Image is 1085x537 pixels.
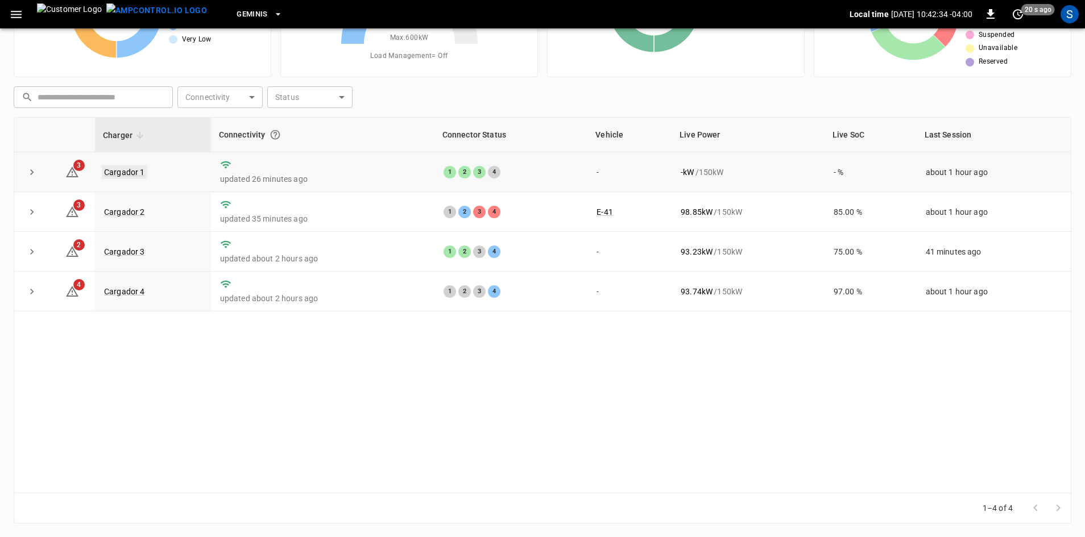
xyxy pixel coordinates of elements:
[681,166,815,178] div: / 150 kW
[825,272,917,311] td: 97.00 %
[65,166,79,176] a: 3
[444,206,456,218] div: 1
[917,192,1071,232] td: about 1 hour ago
[917,118,1071,152] th: Last Session
[681,166,694,178] p: - kW
[104,247,145,256] a: Cargador 3
[488,206,500,218] div: 4
[587,118,672,152] th: Vehicle
[1021,4,1055,15] span: 20 s ago
[681,206,815,218] div: / 150 kW
[444,166,456,178] div: 1
[220,253,425,264] p: updated about 2 hours ago
[825,152,917,192] td: - %
[73,160,85,171] span: 3
[850,9,889,20] p: Local time
[103,128,147,142] span: Charger
[390,32,429,44] span: Max. 600 kW
[587,272,672,311] td: -
[681,246,815,257] div: / 150 kW
[681,286,713,297] p: 93.74 kW
[434,118,588,152] th: Connector Status
[37,3,102,25] img: Customer Logo
[265,124,285,145] button: Connection between the charger and our software.
[220,293,425,304] p: updated about 2 hours ago
[473,206,486,218] div: 3
[983,502,1013,514] p: 1–4 of 4
[891,9,972,20] p: [DATE] 10:42:34 -04:00
[182,34,212,45] span: Very Low
[458,166,471,178] div: 2
[473,245,486,258] div: 3
[488,285,500,298] div: 4
[73,239,85,251] span: 2
[587,152,672,192] td: -
[73,279,85,290] span: 4
[917,272,1071,311] td: about 1 hour ago
[65,286,79,295] a: 4
[65,247,79,256] a: 2
[473,166,486,178] div: 3
[473,285,486,298] div: 3
[587,232,672,272] td: -
[23,283,40,300] button: expand row
[1009,5,1027,23] button: set refresh interval
[370,51,448,62] span: Load Management = Off
[23,164,40,181] button: expand row
[672,118,825,152] th: Live Power
[1061,5,1079,23] div: profile-icon
[979,30,1015,41] span: Suspended
[825,118,917,152] th: Live SoC
[102,165,147,179] a: Cargador 1
[104,207,145,217] a: Cargador 2
[23,243,40,260] button: expand row
[73,199,85,211] span: 3
[232,3,287,26] button: Geminis
[681,246,713,257] p: 93.23 kW
[681,286,815,297] div: / 150 kW
[220,173,425,185] p: updated 26 minutes ago
[219,124,426,145] div: Connectivity
[458,245,471,258] div: 2
[488,245,500,258] div: 4
[917,152,1071,192] td: about 1 hour ago
[979,43,1017,54] span: Unavailable
[825,232,917,272] td: 75.00 %
[488,166,500,178] div: 4
[444,285,456,298] div: 1
[220,213,425,224] p: updated 35 minutes ago
[458,206,471,218] div: 2
[681,206,713,218] p: 98.85 kW
[237,8,268,21] span: Geminis
[917,232,1071,272] td: 41 minutes ago
[979,56,1008,68] span: Reserved
[458,285,471,298] div: 2
[444,245,456,258] div: 1
[104,287,145,296] a: Cargador 4
[106,3,207,18] img: ampcontrol.io logo
[65,206,79,215] a: 3
[597,207,613,217] a: E-41
[23,203,40,220] button: expand row
[825,192,917,232] td: 85.00 %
